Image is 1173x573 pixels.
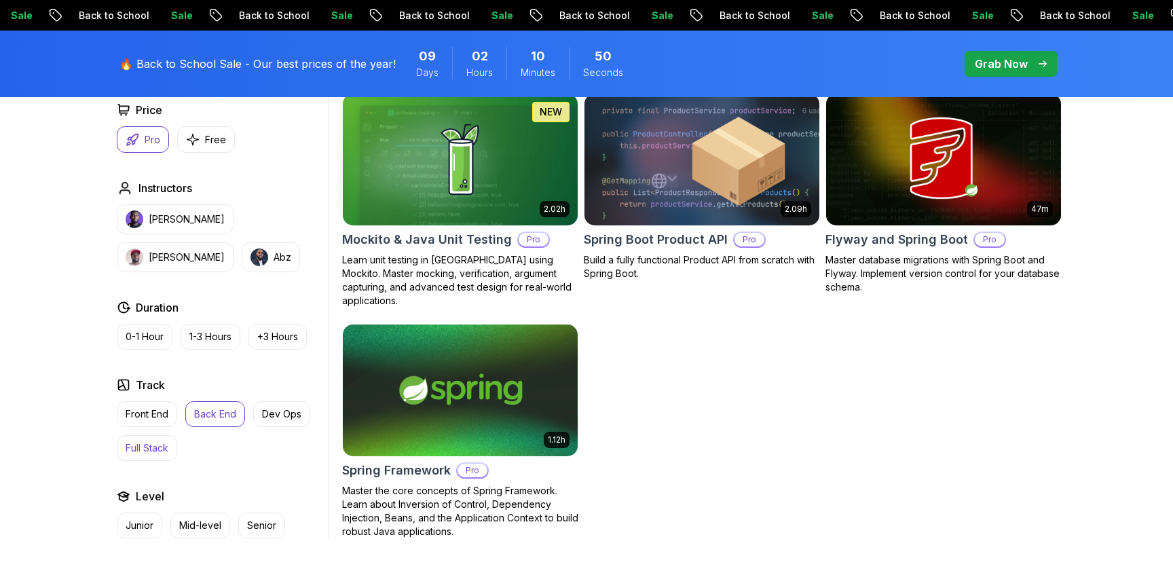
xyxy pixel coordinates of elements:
p: Back to School [64,9,156,22]
button: Junior [117,513,162,538]
a: Mockito & Java Unit Testing card2.02hNEWMockito & Java Unit TestingProLearn unit testing in [GEOG... [342,93,578,308]
button: Dev Ops [253,401,310,427]
p: 🔥 Back to School Sale - Our best prices of the year! [119,56,396,72]
img: Mockito & Java Unit Testing card [343,94,578,225]
span: 50 Seconds [595,47,612,66]
p: Master the core concepts of Spring Framework. Learn about Inversion of Control, Dependency Inject... [342,484,578,538]
button: Free [177,126,235,153]
span: 10 Minutes [531,47,545,66]
p: Full Stack [126,441,168,455]
a: Spring Framework card1.12hSpring FrameworkProMaster the core concepts of Spring Framework. Learn ... [342,324,578,538]
p: [PERSON_NAME] [149,251,225,264]
p: Mid-level [179,519,221,532]
button: Pro [117,126,169,153]
h2: Spring Boot Product API [584,230,728,249]
p: Back to School [865,9,957,22]
p: Sale [797,9,840,22]
span: 2 Hours [472,47,488,66]
button: Mid-level [170,513,230,538]
p: 0-1 Hour [126,330,164,344]
h2: Duration [136,299,179,316]
span: Hours [466,66,493,79]
p: Junior [126,519,153,532]
a: Flyway and Spring Boot card47mFlyway and Spring BootProMaster database migrations with Spring Boo... [825,93,1062,294]
img: Flyway and Spring Boot card [826,94,1061,225]
img: instructor img [250,248,268,266]
p: Front End [126,407,168,421]
button: 1-3 Hours [181,324,240,350]
p: Pro [145,132,160,146]
button: instructor img[PERSON_NAME] [117,204,234,234]
p: Back to School [1025,9,1117,22]
p: Master database migrations with Spring Boot and Flyway. Implement version control for your databa... [825,253,1062,294]
button: 0-1 Hour [117,324,172,350]
p: Learn unit testing in [GEOGRAPHIC_DATA] using Mockito. Master mocking, verification, argument cap... [342,253,578,308]
p: Back to School [224,9,316,22]
span: Minutes [521,66,555,79]
p: Dev Ops [262,407,301,421]
p: Sale [316,9,360,22]
span: Days [416,66,439,79]
button: Senior [238,513,285,538]
a: Spring Boot Product API card2.09hSpring Boot Product APIProBuild a fully functional Product API f... [584,93,820,280]
p: Back to School [544,9,637,22]
button: +3 Hours [248,324,307,350]
h2: Price [136,102,162,118]
h2: Track [136,377,165,393]
p: Sale [637,9,680,22]
h2: Flyway and Spring Boot [825,230,968,249]
p: Abz [274,251,291,264]
p: 2.02h [544,204,565,215]
img: instructor img [126,210,143,228]
img: instructor img [126,248,143,266]
button: instructor img[PERSON_NAME] [117,242,234,272]
p: [PERSON_NAME] [149,212,225,226]
p: Free [205,132,226,146]
p: Build a fully functional Product API from scratch with Spring Boot. [584,253,820,280]
p: 2.09h [785,204,807,215]
p: NEW [540,105,562,119]
img: Spring Framework card [343,325,578,456]
span: 9 Days [419,47,436,66]
p: Pro [458,464,487,477]
p: Senior [247,519,276,532]
p: Pro [734,233,764,246]
p: Sale [957,9,1001,22]
span: Seconds [583,66,623,79]
p: Back to School [705,9,797,22]
p: Sale [1117,9,1161,22]
p: Sale [156,9,200,22]
p: Back to School [384,9,477,22]
p: Grab Now [975,56,1028,72]
h2: Instructors [138,180,192,196]
p: 1-3 Hours [189,330,231,344]
h2: Spring Framework [342,461,451,480]
button: Back End [185,401,245,427]
p: Pro [975,233,1005,246]
p: +3 Hours [257,330,298,344]
button: Front End [117,401,177,427]
h2: Level [136,488,164,504]
p: Pro [519,233,548,246]
p: 1.12h [548,435,565,445]
img: Spring Boot Product API card [584,94,819,225]
button: Full Stack [117,435,177,461]
p: Back End [194,407,236,421]
h2: Mockito & Java Unit Testing [342,230,512,249]
p: Sale [477,9,520,22]
p: 47m [1031,204,1049,215]
button: instructor imgAbz [242,242,300,272]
